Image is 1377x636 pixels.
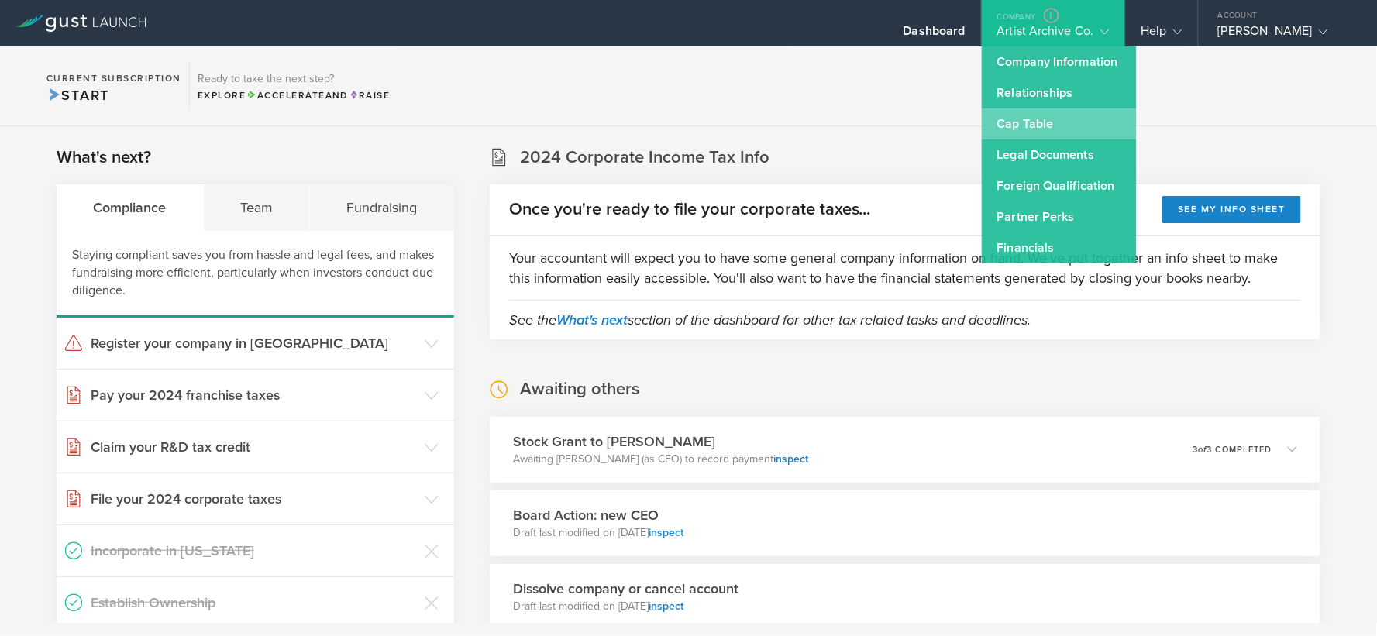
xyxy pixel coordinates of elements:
p: Your accountant will expect you to have some general company information on hand. We've put toget... [509,248,1301,288]
h2: What's next? [57,146,151,169]
span: and [246,90,349,101]
p: Awaiting [PERSON_NAME] (as CEO) to record payment [513,452,808,467]
p: Draft last modified on [DATE] [513,525,683,541]
span: Raise [349,90,390,101]
h3: Register your company in [GEOGRAPHIC_DATA] [91,333,417,353]
h3: Pay your 2024 franchise taxes [91,385,417,405]
h2: Once you're ready to file your corporate taxes... [509,198,871,221]
div: Compliance [57,184,204,231]
div: Dashboard [904,23,966,46]
h3: Stock Grant to [PERSON_NAME] [513,431,808,452]
div: Team [204,184,311,231]
em: of [1199,445,1207,455]
a: inspect [773,452,808,466]
div: Explore [198,88,390,102]
span: Start [46,87,109,104]
a: What's next [556,311,628,328]
div: Help [1141,23,1182,46]
em: See the section of the dashboard for other tax related tasks and deadlines. [509,311,1031,328]
div: [PERSON_NAME] [1218,23,1350,46]
div: Artist Archive Co. [997,23,1110,46]
h2: 2024 Corporate Income Tax Info [520,146,769,169]
h2: Current Subscription [46,74,181,83]
p: Draft last modified on [DATE] [513,599,738,614]
h3: Establish Ownership [91,593,417,613]
a: inspect [649,600,683,613]
h3: Dissolve company or cancel account [513,579,738,599]
a: inspect [649,526,683,539]
span: Accelerate [246,90,325,101]
div: Fundraising [310,184,454,231]
h3: Ready to take the next step? [198,74,390,84]
button: See my info sheet [1162,196,1301,223]
h3: Incorporate in [US_STATE] [91,541,417,561]
h3: Claim your R&D tax credit [91,437,417,457]
h3: Board Action: new CEO [513,505,683,525]
p: 3 3 completed [1193,445,1272,454]
h3: File your 2024 corporate taxes [91,489,417,509]
div: Staying compliant saves you from hassle and legal fees, and makes fundraising more efficient, par... [57,231,454,318]
div: Ready to take the next step?ExploreAccelerateandRaise [189,62,398,110]
h2: Awaiting others [520,378,639,401]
